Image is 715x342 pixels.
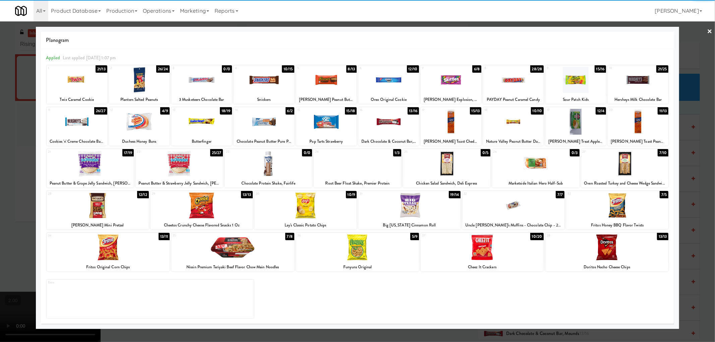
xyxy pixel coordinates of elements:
[545,95,606,104] div: Sour Patch Kids
[346,65,357,73] div: 8/13
[608,65,668,104] div: 1021/25Hersheys Milk Chocolate Bar
[545,233,668,271] div: 3813/13Doritos Nacho Cheese Chips
[546,263,667,271] div: Doritos Nacho Cheese Chips
[156,65,170,73] div: 26/24
[596,107,606,115] div: 12/4
[254,221,357,229] div: Lay's Classic Potato Chips
[152,221,252,229] div: Cheetos Crunchy Cheese Flavored Snacks 1 Oz
[48,263,169,271] div: Fritos Original Corn Chips
[359,95,418,104] div: Oreo Original Cookie
[256,191,306,197] div: 30
[422,137,480,146] div: [PERSON_NAME] Toast Cheddar Cheese
[255,221,356,229] div: Lay's Classic Potato Chips
[567,221,667,229] div: Fritos Honey BBQ Flavor Twists
[609,107,638,113] div: 20
[110,95,169,104] div: Planters Salted Peanuts
[47,191,149,229] div: 2812/12[PERSON_NAME] Mini Pretzel
[421,65,481,104] div: 76/8[PERSON_NAME] Explosion, Skittles
[581,149,669,188] div: 277/10Oven Roasted Turkey and Cheese Wedge Sandwich - Deli Express
[48,233,108,238] div: 34
[297,65,326,71] div: 5
[235,95,293,104] div: Snickers
[408,107,419,115] div: 13/16
[422,233,482,238] div: 37
[234,65,294,104] div: 410/15Snickers
[656,65,669,73] div: 21/25
[47,95,107,104] div: Twix Caramel Cookie
[173,107,202,113] div: 13
[297,137,356,146] div: Pop Tarts Strawberry
[172,137,231,146] div: Butterfinger
[46,35,669,45] span: Planogram
[358,107,419,146] div: 1613/16Dark Chocolate & Coconut Bar, Mounds
[403,179,490,188] div: Chicken Salad Sandwich, Deli Express
[546,137,605,146] div: [PERSON_NAME] Treat Apple Pie
[463,221,563,229] div: Uncle [PERSON_NAME]'s Muffins - Chocolate Chip - 2 Pack
[210,149,223,156] div: 25/27
[48,280,150,285] div: Extra
[282,65,294,73] div: 10/15
[360,191,410,197] div: 31
[225,149,312,188] div: 230/0Chocolate Protein Shake, Fairlife
[608,107,668,146] div: 2011/13[PERSON_NAME] Toast Peanut Butter
[234,95,294,104] div: Snickers
[225,179,312,188] div: Chocolate Protein Shake, Fairlife
[135,179,223,188] div: Peanut Butter & Strawberry Jelly Sandwich, [PERSON_NAME] Uncrustables
[314,179,401,188] div: Root Beer Float Shake, Premier Protein
[109,65,170,104] div: 226/24Planters Salted Peanuts
[359,137,418,146] div: Dark Chocolate & Coconut Bar, Mounds
[48,107,77,113] div: 11
[360,107,389,113] div: 16
[547,233,607,238] div: 38
[94,107,107,115] div: 26/27
[171,65,232,104] div: 30/03 Musketeers Chocolate Bar
[235,107,264,113] div: 14
[422,263,543,271] div: Cheez It Crackers
[358,95,419,104] div: Oreo Original Cookie
[171,137,232,146] div: Butterfinger
[660,191,668,198] div: 7/5
[404,149,446,155] div: 25
[483,137,544,146] div: Nature Valley Peanut Butter Dark Chocolate Protein Bar
[707,21,712,42] a: ×
[171,263,294,271] div: Nissin Premium Teriyaki Beef Flavor Chow Mein Noodles
[296,65,357,104] div: 58/13[PERSON_NAME] Peanut Butter Cups
[609,65,638,71] div: 10
[297,263,418,271] div: Funyuns Original
[296,107,357,146] div: 1515/18Pop Tarts Strawberry
[582,179,668,188] div: Oven Roasted Turkey and Cheese Wedge Sandwich - Deli Express
[109,95,170,104] div: Planters Salted Peanuts
[403,149,490,188] div: 250/5Chicken Salad Sandwich, Deli Express
[47,65,107,104] div: 121/13Twix Caramel Cookie
[581,179,669,188] div: Oven Roasted Turkey and Cheese Wedge Sandwich - Deli Express
[222,65,232,73] div: 0/0
[122,149,134,156] div: 17/19
[171,107,232,146] div: 1318/19Butterfinger
[234,107,294,146] div: 146/2Chocolate Peanut Butter Pure Protein Bar
[422,107,451,113] div: 17
[47,263,170,271] div: Fritos Original Corn Chips
[658,149,668,156] div: 7/10
[297,107,326,113] div: 15
[48,65,77,71] div: 1
[315,179,400,188] div: Root Beer Float Shake, Premier Protein
[358,137,419,146] div: Dark Chocolate & Coconut Bar, Mounds
[422,95,480,104] div: [PERSON_NAME] Explosion, Skittles
[47,107,107,146] div: 1126/27Cookies 'n' Creme Chocolate Bar, [PERSON_NAME]
[545,137,606,146] div: [PERSON_NAME] Treat Apple Pie
[609,95,667,104] div: Hersheys Milk Chocolate Bar
[358,221,461,229] div: Big [US_STATE] Cinnamon Roll
[404,179,489,188] div: Chicken Salad Sandwich, Deli Express
[658,107,669,115] div: 11/13
[484,65,514,71] div: 8
[462,221,564,229] div: Uncle [PERSON_NAME]'s Muffins - Chocolate Chip - 2 Pack
[547,107,576,113] div: 19
[492,149,580,188] div: 260/3Marketside Italian Hero Half-Sub
[609,137,667,146] div: [PERSON_NAME] Toast Peanut Butter
[570,149,579,156] div: 0/3
[48,221,148,229] div: [PERSON_NAME] Mini Pretzel
[254,191,357,229] div: 3010/9Lay's Classic Potato Chips
[464,191,514,197] div: 32
[110,137,169,146] div: Duchess Honey Buns
[48,149,90,155] div: 21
